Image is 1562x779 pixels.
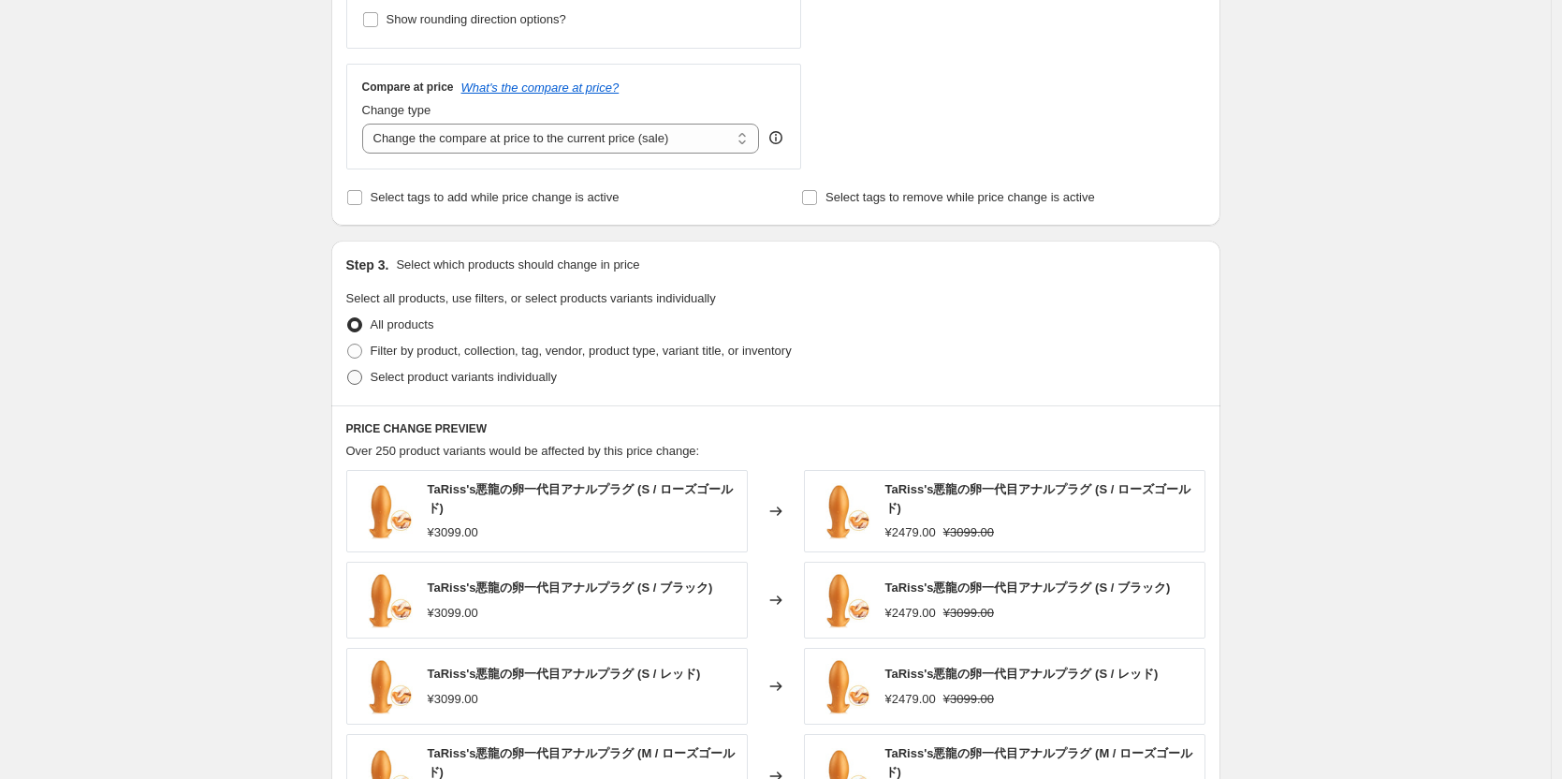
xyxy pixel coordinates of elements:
[357,483,413,539] img: TaRiss-s_-TaRiss_s-1693797047428_80x.jpg
[428,606,478,620] span: ¥3099.00
[943,525,994,539] span: ¥3099.00
[885,746,1193,779] span: TaRiss's悪龍の卵一代目アナルプラグ (M / ローズゴールド)
[357,572,413,628] img: TaRiss-s_-TaRiss_s-1693797047428_80x.jpg
[362,80,454,95] h3: Compare at price
[428,525,478,539] span: ¥3099.00
[357,658,413,714] img: TaRiss-s_-TaRiss_s-1693797047428_80x.jpg
[371,190,620,204] span: Select tags to add while price change is active
[428,482,733,515] span: TaRiss's悪龍の卵一代目アナルプラグ (S / ローズゴールド)
[346,421,1205,436] h6: PRICE CHANGE PREVIEW
[362,103,431,117] span: Change type
[371,370,557,384] span: Select product variants individually
[396,256,639,274] p: Select which products should change in price
[885,667,1159,681] span: TaRiss's悪龍の卵一代目アナルプラグ (S / レッド)
[885,606,936,620] span: ¥2479.00
[814,658,870,714] img: TaRiss-s_-TaRiss_s-1693797047428_80x.jpg
[346,291,716,305] span: Select all products, use filters, or select products variants individually
[346,256,389,274] h2: Step 3.
[885,581,1171,595] span: TaRiss's悪龍の卵一代目アナルプラグ (S / ブラック)
[885,482,1190,515] span: TaRiss's悪龍の卵一代目アナルプラグ (S / ローズゴールド)
[428,746,736,779] span: TaRiss's悪龍の卵一代目アナルプラグ (M / ローズゴールド)
[371,317,434,331] span: All products
[428,692,478,706] span: ¥3099.00
[346,444,700,458] span: Over 250 product variants would be affected by this price change:
[885,692,936,706] span: ¥2479.00
[943,692,994,706] span: ¥3099.00
[814,483,870,539] img: TaRiss-s_-TaRiss_s-1693797047428_80x.jpg
[387,12,566,26] span: Show rounding direction options?
[943,606,994,620] span: ¥3099.00
[428,581,713,595] span: TaRiss's悪龍の卵一代目アナルプラグ (S / ブラック)
[885,525,936,539] span: ¥2479.00
[766,128,785,147] div: help
[814,572,870,628] img: TaRiss-s_-TaRiss_s-1693797047428_80x.jpg
[371,344,792,358] span: Filter by product, collection, tag, vendor, product type, variant title, or inventory
[825,190,1095,204] span: Select tags to remove while price change is active
[428,667,701,681] span: TaRiss's悪龍の卵一代目アナルプラグ (S / レッド)
[461,81,620,95] button: What's the compare at price?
